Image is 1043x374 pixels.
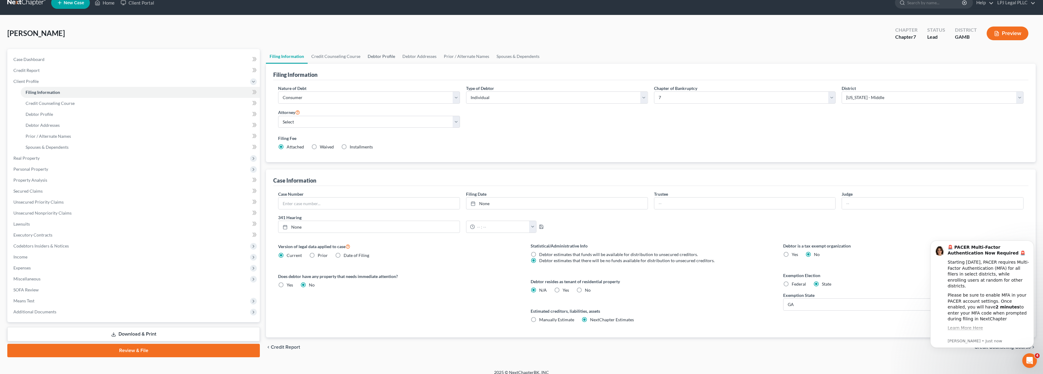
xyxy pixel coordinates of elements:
span: [PERSON_NAME] [7,29,65,37]
input: Enter case number... [278,198,460,209]
span: Prior [318,253,328,258]
span: Expenses [13,265,31,270]
div: Status [927,27,945,34]
label: Attorney [278,109,300,116]
label: Version of legal data applied to case [278,243,518,250]
label: Filing Date [466,191,486,197]
label: Estimated creditors, liabilities, assets [531,308,771,314]
a: Debtor Profile [364,49,399,64]
span: NextChapter Estimates [590,317,634,322]
iframe: Intercom notifications message [921,231,1043,358]
span: Installments [350,144,373,149]
a: Unsecured Nonpriority Claims [9,208,260,219]
span: Spouses & Dependents [26,144,69,150]
span: No [585,287,591,293]
a: Lawsuits [9,219,260,230]
span: Lawsuits [13,221,30,226]
div: Case Information [273,177,316,184]
span: New Case [64,1,84,5]
label: Type of Debtor [466,85,494,91]
span: Additional Documents [13,309,56,314]
a: Prior / Alternate Names [21,131,260,142]
label: Exemption State [783,292,815,298]
span: Income [13,254,27,259]
a: None [466,198,648,209]
span: Waived [320,144,334,149]
label: Case Number [278,191,304,197]
a: Property Analysis [9,175,260,186]
label: Statistical/Administrative Info [531,243,771,249]
label: Filing Fee [278,135,1024,141]
label: Judge [842,191,853,197]
span: 7 [913,34,916,40]
a: Download & Print [7,327,260,341]
span: State [822,281,831,287]
a: Filing Information [266,49,308,64]
a: Credit Report [9,65,260,76]
span: Secured Claims [13,188,43,194]
a: Spouses & Dependents [21,142,260,153]
span: Client Profile [13,79,39,84]
a: SOFA Review [9,284,260,295]
input: -- [842,198,1023,209]
span: Yes [563,287,569,293]
div: GAMB [955,34,977,41]
div: District [955,27,977,34]
label: Debtor is a tax exempt organization [783,243,1024,249]
span: SOFA Review [13,287,39,292]
a: Debtor Addresses [21,120,260,131]
a: Executory Contracts [9,230,260,240]
label: Exemption Election [783,272,1024,279]
span: Real Property [13,155,40,161]
span: Prior / Alternate Names [26,134,71,139]
a: Prior / Alternate Names [440,49,493,64]
span: Miscellaneous [13,276,41,281]
i: chevron_left [266,345,271,350]
a: Credit Counseling Course [21,98,260,109]
span: Property Analysis [13,177,47,183]
div: Chapter [895,27,917,34]
span: Debtor Profile [26,112,53,117]
label: Nature of Debt [278,85,306,91]
label: District [842,85,856,91]
a: None [278,221,460,233]
span: Debtor estimates that funds will be available for distribution to unsecured creditors. [539,252,698,257]
div: Filing Information [273,71,317,78]
span: Codebtors Insiders & Notices [13,243,69,248]
span: No [309,282,315,287]
span: Credit Counseling Course [26,101,75,106]
input: -- : -- [475,221,529,233]
span: Credit Report [271,345,300,350]
span: Personal Property [13,166,48,172]
a: Unsecured Priority Claims [9,197,260,208]
span: 4 [1035,353,1040,358]
a: Case Dashboard [9,54,260,65]
span: Executory Contracts [13,232,52,237]
a: Secured Claims [9,186,260,197]
span: Yes [792,252,798,257]
label: Debtor resides as tenant of residential property [531,278,771,285]
label: Does debtor have any property that needs immediate attention? [278,273,518,280]
span: N/A [539,287,547,293]
a: Debtor Profile [21,109,260,120]
span: Filing Information [26,90,60,95]
a: Spouses & Dependents [493,49,543,64]
label: 341 Hearing [275,214,651,221]
span: Yes [287,282,293,287]
a: Credit Counseling Course [308,49,364,64]
span: Federal [792,281,806,287]
label: Trustee [654,191,668,197]
a: Filing Information [21,87,260,98]
iframe: Intercom live chat [1022,353,1037,368]
span: Debtor estimates that there will be no funds available for distribution to unsecured creditors. [539,258,715,263]
span: Attached [287,144,304,149]
span: Credit Report [13,68,40,73]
